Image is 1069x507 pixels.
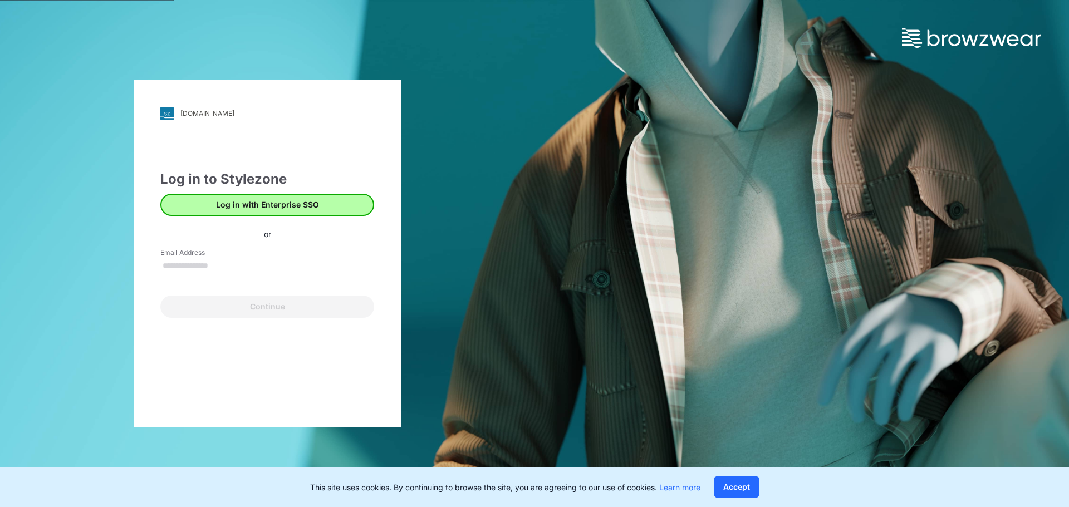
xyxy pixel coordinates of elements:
[714,476,759,498] button: Accept
[160,107,374,120] a: [DOMAIN_NAME]
[160,194,374,216] button: Log in with Enterprise SSO
[160,169,374,189] div: Log in to Stylezone
[180,109,234,117] div: [DOMAIN_NAME]
[659,483,700,492] a: Learn more
[160,248,238,258] label: Email Address
[255,228,280,240] div: or
[310,481,700,493] p: This site uses cookies. By continuing to browse the site, you are agreeing to our use of cookies.
[902,28,1041,48] img: browzwear-logo.73288ffb.svg
[160,107,174,120] img: svg+xml;base64,PHN2ZyB3aWR0aD0iMjgiIGhlaWdodD0iMjgiIHZpZXdCb3g9IjAgMCAyOCAyOCIgZmlsbD0ibm9uZSIgeG...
